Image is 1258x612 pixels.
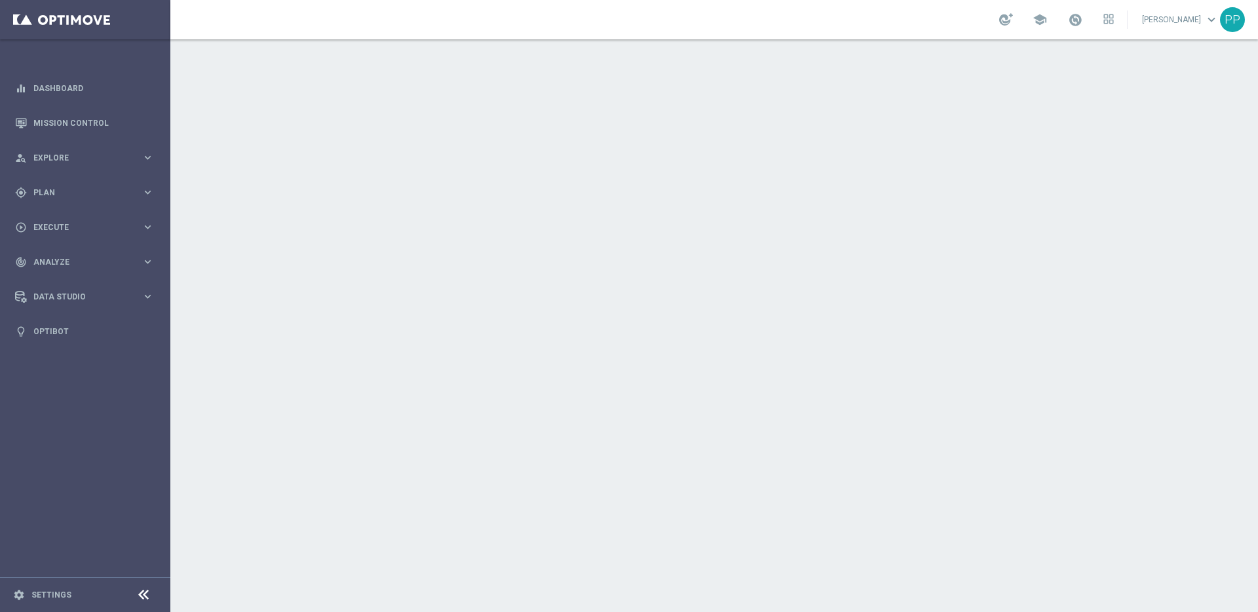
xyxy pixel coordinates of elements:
[14,257,155,267] button: track_changes Analyze keyboard_arrow_right
[15,221,142,233] div: Execute
[15,152,27,164] i: person_search
[1033,12,1047,27] span: school
[15,291,142,303] div: Data Studio
[15,187,142,199] div: Plan
[14,292,155,302] button: Data Studio keyboard_arrow_right
[14,326,155,337] button: lightbulb Optibot
[15,71,154,105] div: Dashboard
[142,290,154,303] i: keyboard_arrow_right
[31,591,71,599] a: Settings
[15,105,154,140] div: Mission Control
[15,326,27,337] i: lightbulb
[33,314,154,349] a: Optibot
[142,256,154,268] i: keyboard_arrow_right
[33,154,142,162] span: Explore
[33,71,154,105] a: Dashboard
[14,153,155,163] button: person_search Explore keyboard_arrow_right
[14,83,155,94] button: equalizer Dashboard
[15,314,154,349] div: Optibot
[33,293,142,301] span: Data Studio
[33,189,142,197] span: Plan
[33,258,142,266] span: Analyze
[15,83,27,94] i: equalizer
[13,589,25,601] i: settings
[15,256,142,268] div: Analyze
[15,221,27,233] i: play_circle_outline
[15,152,142,164] div: Explore
[1141,10,1220,29] a: [PERSON_NAME]keyboard_arrow_down
[1204,12,1219,27] span: keyboard_arrow_down
[142,186,154,199] i: keyboard_arrow_right
[142,151,154,164] i: keyboard_arrow_right
[14,222,155,233] button: play_circle_outline Execute keyboard_arrow_right
[15,187,27,199] i: gps_fixed
[142,221,154,233] i: keyboard_arrow_right
[15,256,27,268] i: track_changes
[33,223,142,231] span: Execute
[14,187,155,198] button: gps_fixed Plan keyboard_arrow_right
[14,118,155,128] button: Mission Control
[33,105,154,140] a: Mission Control
[1220,7,1245,32] div: PP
